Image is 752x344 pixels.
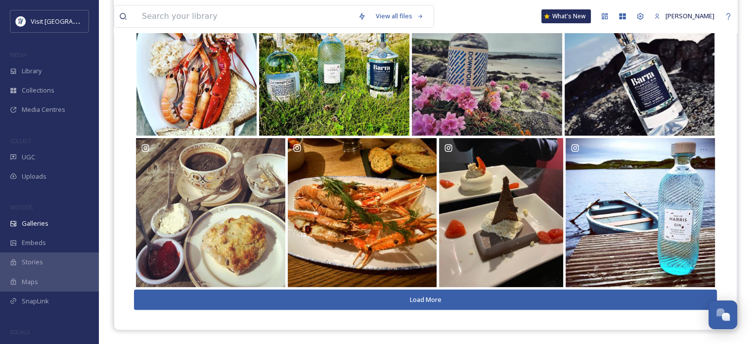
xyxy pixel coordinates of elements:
span: Maps [22,277,38,287]
a: Scotland, United Kingdom [438,137,565,289]
a: Scotland, United Kingdom [286,137,438,289]
span: Galleries [22,219,48,228]
span: SOCIALS [10,328,30,336]
span: [PERSON_NAME] [665,11,714,20]
span: MEDIA [10,51,27,58]
a: [PERSON_NAME] [649,6,719,26]
a: Scotland, United Kingdom [565,137,716,289]
span: Stories [22,257,43,267]
span: UGC [22,152,35,162]
span: Media Centres [22,105,65,114]
span: SnapLink [22,296,49,306]
a: What's New [541,9,591,23]
span: Visit [GEOGRAPHIC_DATA] [31,16,107,26]
span: Uploads [22,172,46,181]
span: COLLECT [10,137,31,145]
img: Untitled%20design%20%2897%29.png [16,16,26,26]
span: Embeds [22,238,46,247]
span: WIDGETS [10,203,33,211]
input: Search your library [137,5,353,27]
span: Collections [22,86,54,95]
a: View all files [371,6,429,26]
a: Scotland, United Kingdom [135,137,286,289]
span: Library [22,66,42,76]
button: Load More [134,290,717,310]
button: Open Chat [708,300,737,329]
